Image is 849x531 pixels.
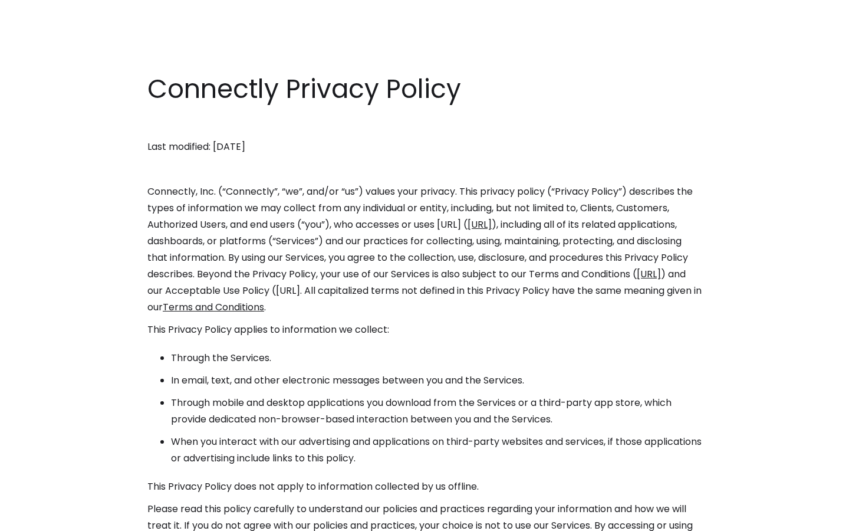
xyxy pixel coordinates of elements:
[12,509,71,527] aside: Language selected: English
[171,395,702,428] li: Through mobile and desktop applications you download from the Services or a third-party app store...
[147,161,702,178] p: ‍
[24,510,71,527] ul: Language list
[171,350,702,366] li: Through the Services.
[147,322,702,338] p: This Privacy Policy applies to information we collect:
[171,372,702,389] li: In email, text, and other electronic messages between you and the Services.
[147,478,702,495] p: This Privacy Policy does not apply to information collected by us offline.
[468,218,492,231] a: [URL]
[147,139,702,155] p: Last modified: [DATE]
[147,183,702,316] p: Connectly, Inc. (“Connectly”, “we”, and/or “us”) values your privacy. This privacy policy (“Priva...
[163,300,264,314] a: Terms and Conditions
[147,116,702,133] p: ‍
[171,434,702,467] li: When you interact with our advertising and applications on third-party websites and services, if ...
[147,71,702,107] h1: Connectly Privacy Policy
[637,267,661,281] a: [URL]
